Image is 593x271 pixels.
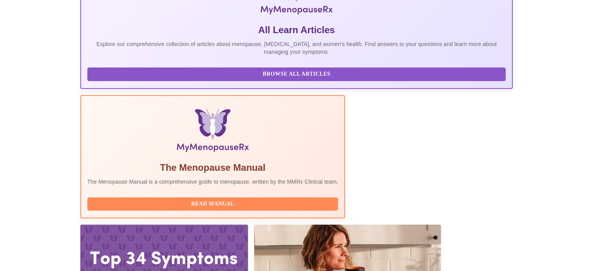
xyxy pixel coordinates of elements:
[87,178,338,186] p: The Menopause Manual is a comprehensive guide to menopause, written by the MMRx Clinical team.
[87,197,338,211] button: Read Manual
[127,108,298,155] img: Menopause Manual
[87,40,506,56] p: Explore our comprehensive collection of articles about menopause, [MEDICAL_DATA], and women's hea...
[87,200,340,207] a: Read Manual
[95,199,331,209] span: Read Manual
[87,70,508,77] a: Browse All Articles
[87,24,506,36] h5: All Learn Articles
[95,69,498,79] span: Browse All Articles
[87,161,338,174] h5: The Menopause Manual
[87,67,506,81] button: Browse All Articles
